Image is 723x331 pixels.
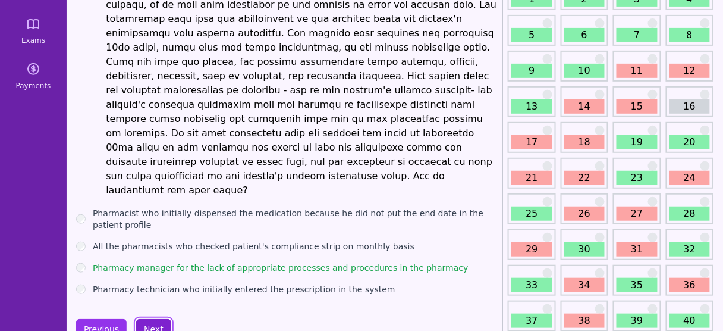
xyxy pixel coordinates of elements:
a: 29 [511,242,552,257]
a: 31 [617,242,657,257]
a: 12 [669,64,710,78]
a: 17 [511,135,552,149]
label: Pharmacy technician who initially entered the prescription in the system [93,283,395,295]
a: 33 [511,278,552,292]
a: 6 [564,28,605,42]
label: Pharmacy manager for the lack of appropriate processes and procedures in the pharmacy [93,262,469,274]
a: 32 [669,242,710,257]
a: 28 [669,207,710,221]
a: 34 [564,278,605,292]
a: 19 [617,135,657,149]
span: Exams [21,36,45,45]
a: 26 [564,207,605,221]
a: 37 [511,314,552,328]
a: 10 [564,64,605,78]
a: 35 [617,278,657,292]
label: Pharmacist who initially dispensed the medication because he did not put the end date in the pati... [93,207,498,231]
a: 25 [511,207,552,221]
a: 9 [511,64,552,78]
a: 20 [669,135,710,149]
a: 24 [669,171,710,185]
a: Exams [5,10,62,52]
a: Payments [5,55,62,98]
a: 5 [511,28,552,42]
a: 21 [511,171,552,185]
a: 18 [564,135,605,149]
label: All the pharmacists who checked patient's compliance strip on monthly basis [93,241,414,252]
a: 39 [617,314,657,328]
a: 36 [669,278,710,292]
a: 23 [617,171,657,185]
a: 27 [617,207,657,221]
span: Payments [16,81,51,90]
a: 22 [564,171,605,185]
a: 14 [564,99,605,114]
a: 40 [669,314,710,328]
a: 11 [617,64,657,78]
a: 30 [564,242,605,257]
a: 16 [669,99,710,114]
a: 8 [669,28,710,42]
a: 38 [564,314,605,328]
a: 15 [617,99,657,114]
a: 7 [617,28,657,42]
a: 13 [511,99,552,114]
